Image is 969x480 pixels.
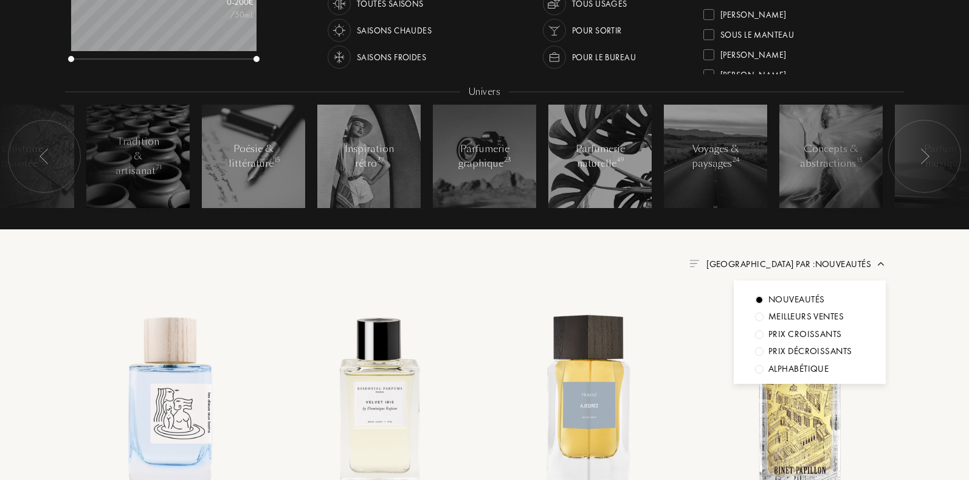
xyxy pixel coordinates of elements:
img: usage_season_hot_white.svg [331,22,348,39]
span: 23 [504,156,511,164]
div: Inspiration rétro [343,142,395,171]
span: 49 [617,156,624,164]
div: Voyages & paysages [690,142,742,171]
img: arr_left.svg [40,148,49,164]
img: arr_left.svg [920,148,929,164]
span: 37 [378,156,384,164]
div: Prix croissants [768,327,842,341]
div: Saisons chaudes [357,19,432,42]
span: [GEOGRAPHIC_DATA] par : Nouveautés [706,258,871,270]
div: Saisons froides [357,46,426,69]
img: usage_season_cold_white.svg [331,49,348,66]
img: arrow.png [876,259,886,269]
img: filter_by.png [689,260,699,267]
div: [PERSON_NAME] [720,4,786,21]
img: usage_occasion_work_white.svg [546,49,563,66]
div: [PERSON_NAME] [720,44,786,61]
div: Parfumerie graphique [458,142,511,171]
div: Pour le bureau [572,46,636,69]
div: Nouveautés [768,293,825,307]
div: Parfumerie naturelle [574,142,626,171]
div: /50mL [193,9,253,21]
div: Pour sortir [572,19,622,42]
span: 15 [274,156,280,164]
img: usage_occasion_party_white.svg [546,22,563,39]
div: Sous le Manteau [720,24,794,41]
div: Meilleurs ventes [768,310,844,324]
div: Prix décroissants [768,344,852,358]
div: Poésie & littérature [228,142,280,171]
div: [PERSON_NAME] [720,64,786,81]
div: Alphabétique [768,362,829,376]
span: 24 [733,156,740,164]
div: Univers [460,85,509,99]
